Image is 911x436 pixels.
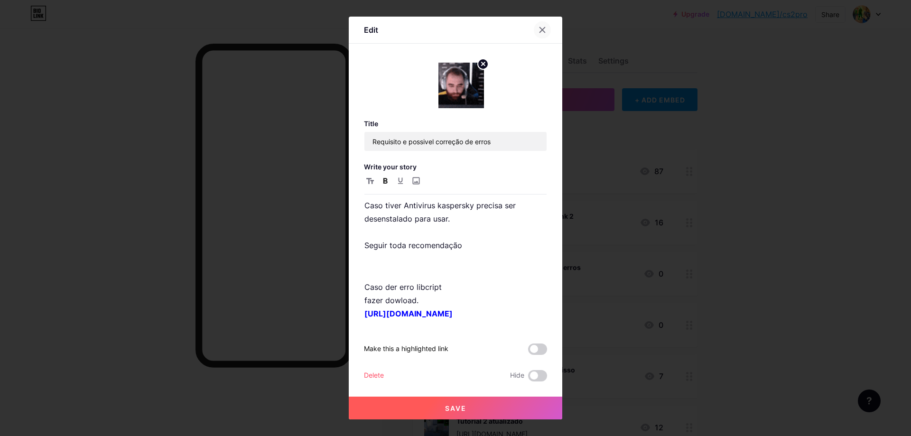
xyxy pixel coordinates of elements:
[364,132,547,151] input: Title
[445,404,466,412] span: Save
[364,163,547,171] h3: Write your story
[364,370,384,381] div: Delete
[364,24,378,36] div: Edit
[349,397,562,419] button: Save
[438,63,484,108] img: link_thumbnail
[364,343,448,355] div: Make this a highlighted link
[364,280,547,320] p: Caso der erro libcript fazer dowload.
[364,199,547,252] p: Caso tiver Antivirus kaspersky precisa ser desenstalado para usar. Seguir toda recomendação
[510,370,524,381] span: Hide
[364,120,547,128] h3: Title
[364,309,453,318] a: [URL][DOMAIN_NAME]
